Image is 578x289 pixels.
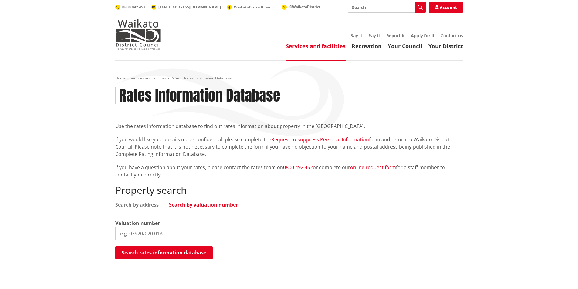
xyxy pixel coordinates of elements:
nav: breadcrumb [115,76,463,81]
a: Account [429,2,463,13]
p: Use the rates information database to find out rates information about property in the [GEOGRAPHI... [115,123,463,130]
a: Request to Suppress Personal Information [271,136,369,143]
a: Search by address [115,202,159,207]
a: Report it [386,33,405,39]
span: WaikatoDistrictCouncil [234,5,276,10]
a: Your Council [388,42,422,50]
p: If you have a question about your rates, please contact the rates team on or complete our for a s... [115,164,463,178]
p: If you would like your details made confidential, please complete the form and return to Waikato ... [115,136,463,158]
a: Say it [351,33,362,39]
a: Pay it [368,33,380,39]
span: @WaikatoDistrict [289,4,320,9]
button: Search rates information database [115,246,213,259]
a: [EMAIL_ADDRESS][DOMAIN_NAME] [151,5,221,10]
h1: Rates Information Database [119,87,280,105]
span: [EMAIL_ADDRESS][DOMAIN_NAME] [158,5,221,10]
a: @WaikatoDistrict [282,4,320,9]
span: Rates Information Database [184,76,232,81]
span: 0800 492 452 [122,5,145,10]
h2: Property search [115,184,463,196]
a: Home [115,76,126,81]
a: Search by valuation number [169,202,238,207]
img: Waikato District Council - Te Kaunihera aa Takiwaa o Waikato [115,19,161,50]
input: Search input [348,2,426,13]
label: Valuation number [115,220,160,227]
a: online request form [350,164,396,171]
a: Recreation [352,42,382,50]
a: Your District [428,42,463,50]
input: e.g. 03920/020.01A [115,227,463,240]
a: Contact us [441,33,463,39]
a: Rates [171,76,180,81]
a: Apply for it [411,33,434,39]
a: 0800 492 452 [115,5,145,10]
a: 0800 492 452 [283,164,313,171]
iframe: Messenger Launcher [550,264,572,285]
a: Services and facilities [130,76,166,81]
a: Services and facilities [286,42,346,50]
a: WaikatoDistrictCouncil [227,5,276,10]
